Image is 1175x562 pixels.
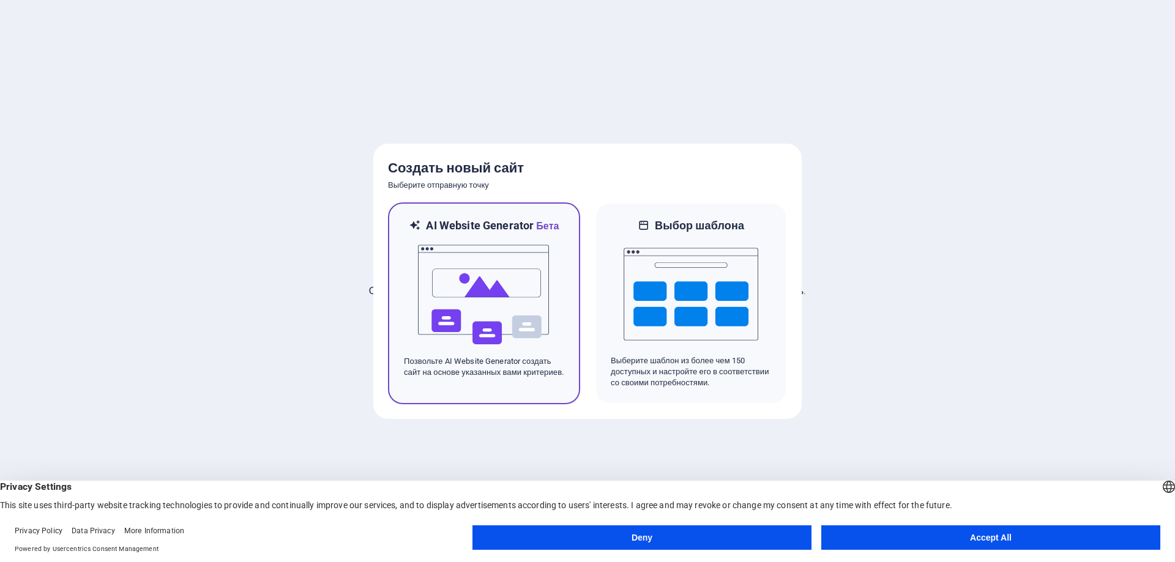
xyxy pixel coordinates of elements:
h5: Создать новый сайт [388,158,787,178]
div: AI Website GeneratorБетаaiПозвольте AI Website Generator создать сайт на основе указанных вами кр... [388,202,580,404]
div: Выбор шаблонаВыберите шаблон из более чем 150 доступных и настройте его в соответствии со своими ... [595,202,787,404]
h6: AI Website Generator [426,218,559,234]
span: Бета [534,220,559,232]
h6: Выберите отправную точку [388,178,787,193]
h6: Выбор шаблона [655,218,744,233]
p: Выберите шаблон из более чем 150 доступных и настройте его в соответствии со своими потребностями. [611,355,771,388]
p: Позвольте AI Website Generator создать сайт на основе указанных вами критериев. [404,356,564,378]
img: ai [417,234,551,356]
